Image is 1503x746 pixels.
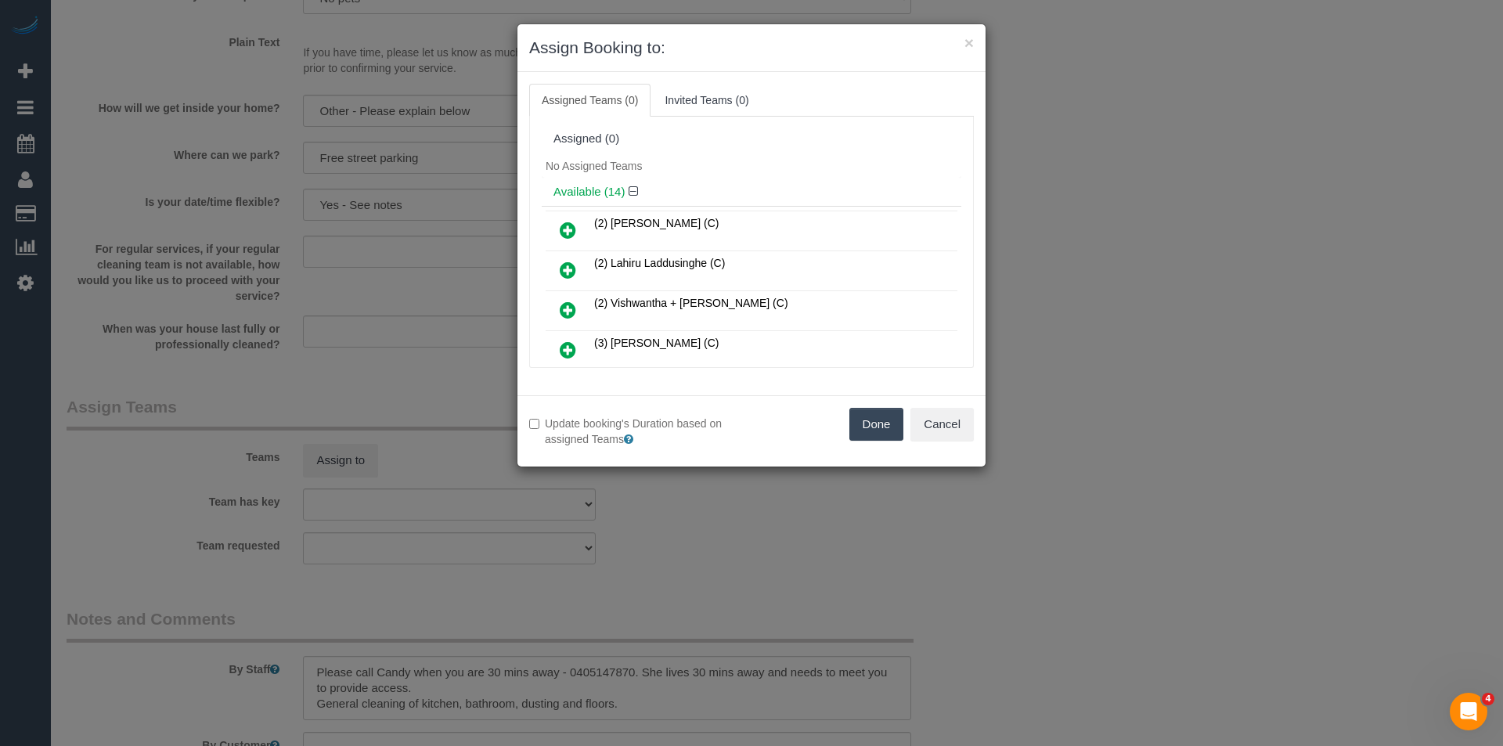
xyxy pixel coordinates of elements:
button: Done [849,408,904,441]
span: (2) [PERSON_NAME] (C) [594,217,719,229]
input: Update booking's Duration based on assigned Teams [529,419,539,429]
button: Cancel [910,408,974,441]
span: (2) Lahiru Laddusinghe (C) [594,257,725,269]
span: No Assigned Teams [546,160,642,172]
iframe: Intercom live chat [1450,693,1487,730]
a: Assigned Teams (0) [529,84,651,117]
label: Update booking's Duration based on assigned Teams [529,416,740,447]
button: × [964,34,974,51]
span: 4 [1482,693,1494,705]
span: (3) [PERSON_NAME] (C) [594,337,719,349]
h3: Assign Booking to: [529,36,974,59]
a: Invited Teams (0) [652,84,761,117]
h4: Available (14) [553,186,950,199]
div: Assigned (0) [553,132,950,146]
span: (2) Vishwantha + [PERSON_NAME] (C) [594,297,788,309]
